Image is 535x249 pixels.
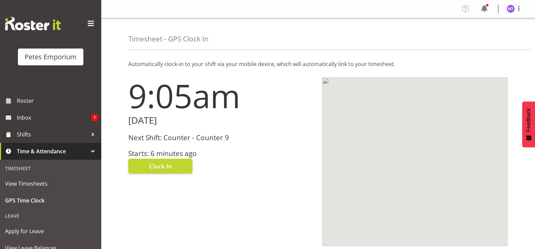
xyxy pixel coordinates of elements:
span: Clock In [149,162,172,170]
a: GPS Time Clock [2,192,100,209]
p: Automatically clock-in to your shift via your mobile device, which will automatically link to you... [128,60,508,68]
span: Inbox [17,113,91,123]
img: Rosterit website logo [5,17,61,30]
span: Roster [17,96,98,106]
div: Leave [2,209,100,223]
button: Feedback - Show survey [522,101,535,147]
span: GPS Time Clock [5,195,96,206]
span: Shifts [17,129,88,139]
span: Apply for Leave [5,226,96,236]
button: Clock In [128,159,192,174]
span: Feedback [526,108,532,132]
div: Timesheet [2,161,100,175]
h3: Next Shift: Counter - Counter 9 [128,134,314,142]
a: View Timesheets [2,175,100,192]
span: View Timesheets [5,179,96,189]
h1: 9:05am [128,77,314,114]
span: 1 [91,114,98,121]
a: Apply for Leave [2,223,100,240]
img: mya-taupawa-birkhead5814.jpg [507,5,515,13]
h4: Timesheet - GPS Clock In [128,35,209,43]
h2: [DATE] [128,115,314,126]
h3: Starts: 6 minutes ago [128,150,314,157]
span: Time & Attendance [17,146,88,156]
div: Petes Emporium [25,52,77,62]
